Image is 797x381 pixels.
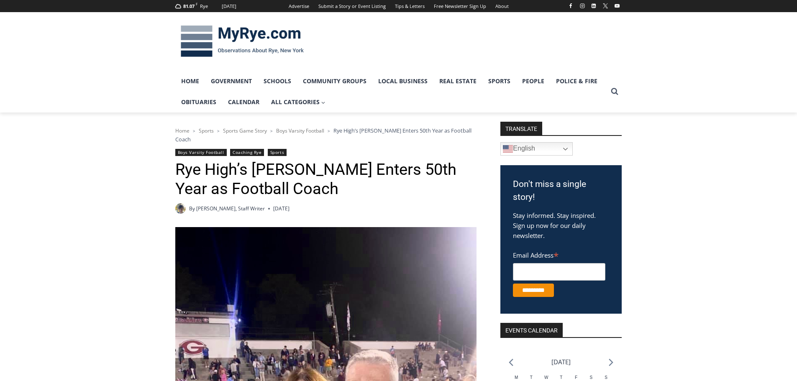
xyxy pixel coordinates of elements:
span: 81.07 [183,3,195,9]
h2: Events Calendar [500,323,563,337]
span: T [560,375,562,380]
span: Rye High’s [PERSON_NAME] Enters 50th Year as Football Coach [175,127,472,143]
a: [PERSON_NAME], Staff Writer [196,205,265,212]
span: > [328,128,330,134]
span: F [575,375,577,380]
li: [DATE] [551,356,571,368]
a: Police & Fire [550,71,603,92]
img: MyRye.com [175,20,309,63]
span: S [605,375,607,380]
span: M [515,375,518,380]
strong: TRANSLATE [500,122,542,135]
button: View Search Form [607,84,622,99]
a: Schools [258,71,297,92]
a: Previous month [509,358,513,366]
a: Obituaries [175,92,222,113]
a: English [500,142,573,156]
span: > [217,128,220,134]
nav: Primary Navigation [175,71,607,113]
a: Coaching Rye [230,149,264,156]
label: Email Address [513,247,605,262]
img: (PHOTO: MyRye.com 2024 Head Intern, Editor and now Staff Writer Charlie Morris. Contributed.)Char... [175,203,186,214]
a: Sports Game Story [223,127,267,134]
a: Boys Varsity Football [175,149,227,156]
h1: Rye High’s [PERSON_NAME] Enters 50th Year as Football Coach [175,160,479,198]
a: Community Groups [297,71,372,92]
a: Government [205,71,258,92]
a: Local Business [372,71,433,92]
a: Facebook [566,1,576,11]
a: Sports [268,149,287,156]
a: Real Estate [433,71,482,92]
a: People [516,71,550,92]
div: [DATE] [222,3,236,10]
span: S [589,375,592,380]
span: F [196,2,197,6]
a: Linkedin [589,1,599,11]
span: W [544,375,548,380]
h3: Don't miss a single story! [513,178,609,204]
a: Home [175,127,190,134]
a: Sports [199,127,214,134]
a: Sports [482,71,516,92]
img: en [503,144,513,154]
p: Stay informed. Stay inspired. Sign up now for our daily newsletter. [513,210,609,240]
span: > [270,128,273,134]
span: T [530,375,533,380]
a: Instagram [577,1,587,11]
span: By [189,205,195,212]
div: Rye [200,3,208,10]
span: > [193,128,195,134]
a: Calendar [222,92,265,113]
a: Next month [609,358,613,366]
time: [DATE] [273,205,290,212]
a: X [600,1,610,11]
a: Author image [175,203,186,214]
nav: Breadcrumbs [175,126,479,143]
a: Home [175,71,205,92]
a: All Categories [265,92,331,113]
a: YouTube [612,1,622,11]
span: All Categories [271,97,325,107]
a: Boys Varsity Football [276,127,324,134]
